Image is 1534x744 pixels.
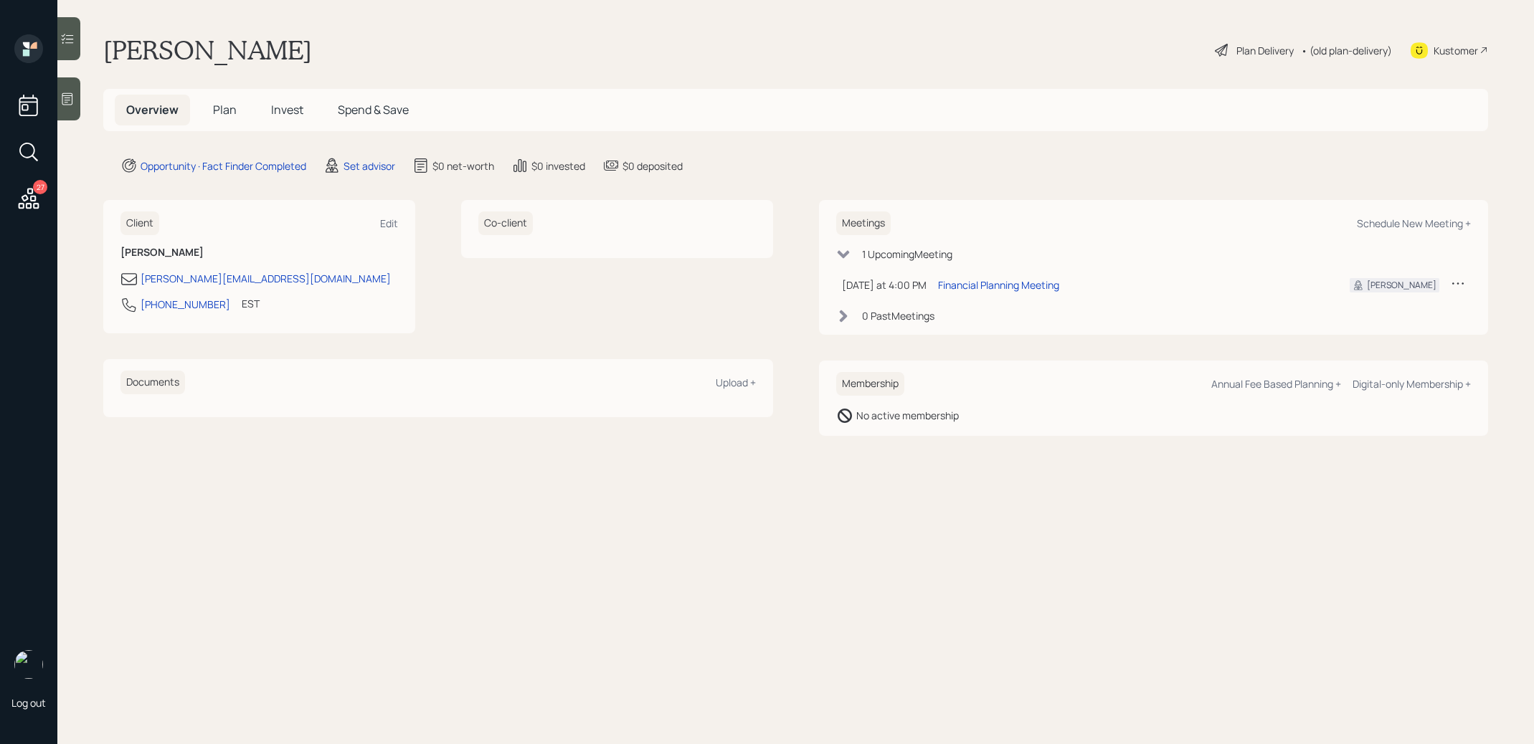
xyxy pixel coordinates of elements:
[141,158,306,173] div: Opportunity · Fact Finder Completed
[836,211,891,235] h6: Meetings
[14,650,43,679] img: treva-nostdahl-headshot.png
[938,277,1059,292] div: Financial Planning Meeting
[862,247,952,262] div: 1 Upcoming Meeting
[338,102,409,118] span: Spend & Save
[33,180,47,194] div: 27
[120,247,398,259] h6: [PERSON_NAME]
[1236,43,1294,58] div: Plan Delivery
[622,158,683,173] div: $0 deposited
[213,102,237,118] span: Plan
[1211,377,1341,391] div: Annual Fee Based Planning +
[103,34,312,66] h1: [PERSON_NAME]
[1434,43,1478,58] div: Kustomer
[716,376,756,389] div: Upload +
[271,102,303,118] span: Invest
[380,216,398,230] div: Edit
[126,102,179,118] span: Overview
[11,696,46,710] div: Log out
[531,158,585,173] div: $0 invested
[432,158,494,173] div: $0 net-worth
[141,297,230,312] div: [PHONE_NUMBER]
[1367,279,1436,292] div: [PERSON_NAME]
[120,211,159,235] h6: Client
[242,296,260,311] div: EST
[836,372,904,396] h6: Membership
[1301,43,1392,58] div: • (old plan-delivery)
[862,308,934,323] div: 0 Past Meeting s
[1357,216,1471,230] div: Schedule New Meeting +
[141,271,391,286] div: [PERSON_NAME][EMAIL_ADDRESS][DOMAIN_NAME]
[478,211,533,235] h6: Co-client
[842,277,927,292] div: [DATE] at 4:00 PM
[1353,377,1471,391] div: Digital-only Membership +
[856,408,959,423] div: No active membership
[344,158,395,173] div: Set advisor
[120,371,185,394] h6: Documents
